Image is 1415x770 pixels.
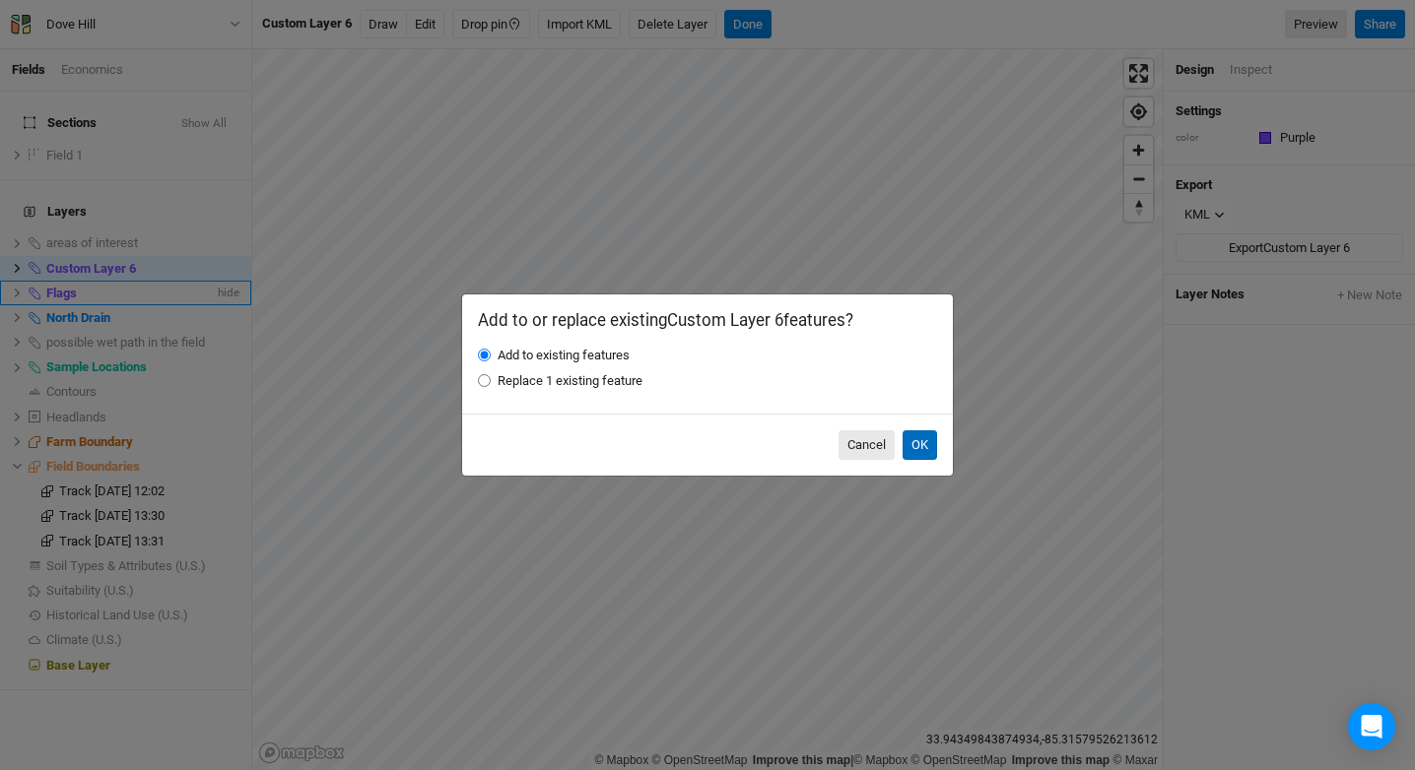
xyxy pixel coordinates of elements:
button: OK [903,430,937,460]
label: Add to existing features [498,347,630,364]
h2: Add to or replace existing Custom Layer 6 features? [478,310,937,330]
div: Open Intercom Messenger [1348,703,1395,750]
button: Cancel [839,430,895,460]
label: Replace 1 existing feature [498,372,642,390]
